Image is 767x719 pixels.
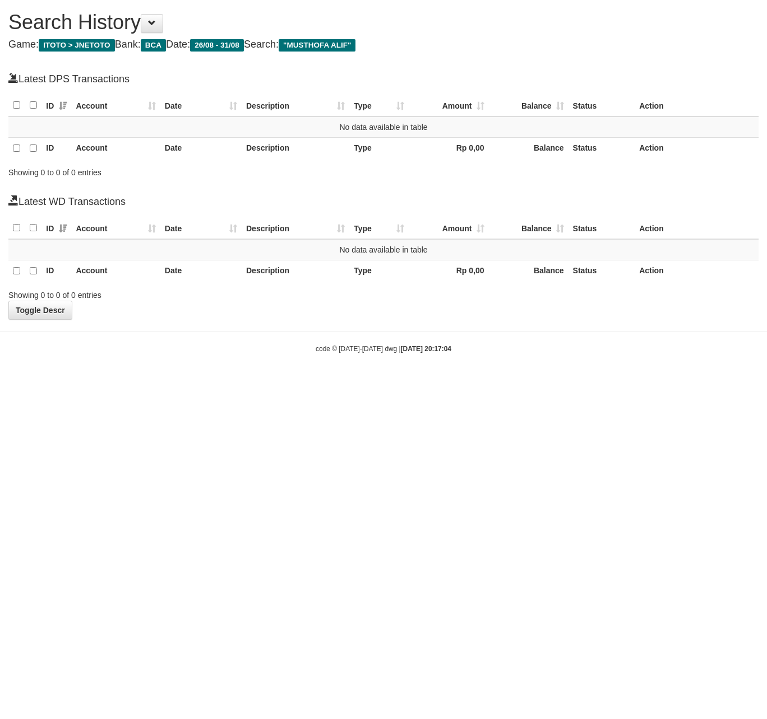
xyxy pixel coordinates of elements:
th: Rp 0,00 [409,138,488,160]
th: Date: activate to sort column ascending [160,95,242,116]
span: "MUSTHOFA ALIF" [279,39,355,52]
th: Balance: activate to sort column ascending [489,217,569,239]
th: ID: activate to sort column ascending [41,217,71,239]
span: BCA [141,39,166,52]
th: Action [635,95,759,116]
th: Type [349,260,409,282]
th: Account: activate to sort column ascending [71,217,160,239]
th: Action [635,260,759,282]
th: Balance [489,138,569,160]
th: Status [569,95,635,116]
th: Description: activate to sort column ascending [242,217,349,239]
th: Type: activate to sort column ascending [349,95,409,116]
th: Account [71,260,160,282]
th: Type [349,138,409,160]
th: ID [41,260,71,282]
th: Type: activate to sort column ascending [349,217,409,239]
th: Rp 0,00 [409,260,488,282]
h4: Latest DPS Transactions [8,72,759,85]
td: No data available in table [8,239,759,260]
a: Toggle Descr [8,301,72,320]
h1: Search History [8,11,759,34]
th: Description: activate to sort column ascending [242,95,349,116]
span: ITOTO > JNETOTO [39,39,115,52]
div: Showing 0 to 0 of 0 entries [8,162,311,178]
strong: [DATE] 20:17:04 [401,345,451,353]
th: Description [242,138,349,160]
th: Account: activate to sort column ascending [71,95,160,116]
th: Balance: activate to sort column ascending [489,95,569,116]
th: Action [635,217,759,239]
div: Showing 0 to 0 of 0 entries [8,285,311,301]
th: Account [71,138,160,160]
th: Balance [489,260,569,282]
h4: Game: Bank: Date: Search: [8,39,759,50]
small: code © [DATE]-[DATE] dwg | [316,345,451,353]
h4: Latest WD Transactions [8,195,759,208]
td: No data available in table [8,116,759,138]
th: Date [160,260,242,282]
th: Status [569,138,635,160]
th: ID: activate to sort column ascending [41,95,71,116]
th: Status [569,260,635,282]
th: Date: activate to sort column ascending [160,217,242,239]
span: 26/08 - 31/08 [190,39,244,52]
th: Date [160,138,242,160]
th: Amount: activate to sort column ascending [409,217,488,239]
th: ID [41,138,71,160]
th: Action [635,138,759,160]
th: Description [242,260,349,282]
th: Amount: activate to sort column ascending [409,95,488,116]
th: Status [569,217,635,239]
